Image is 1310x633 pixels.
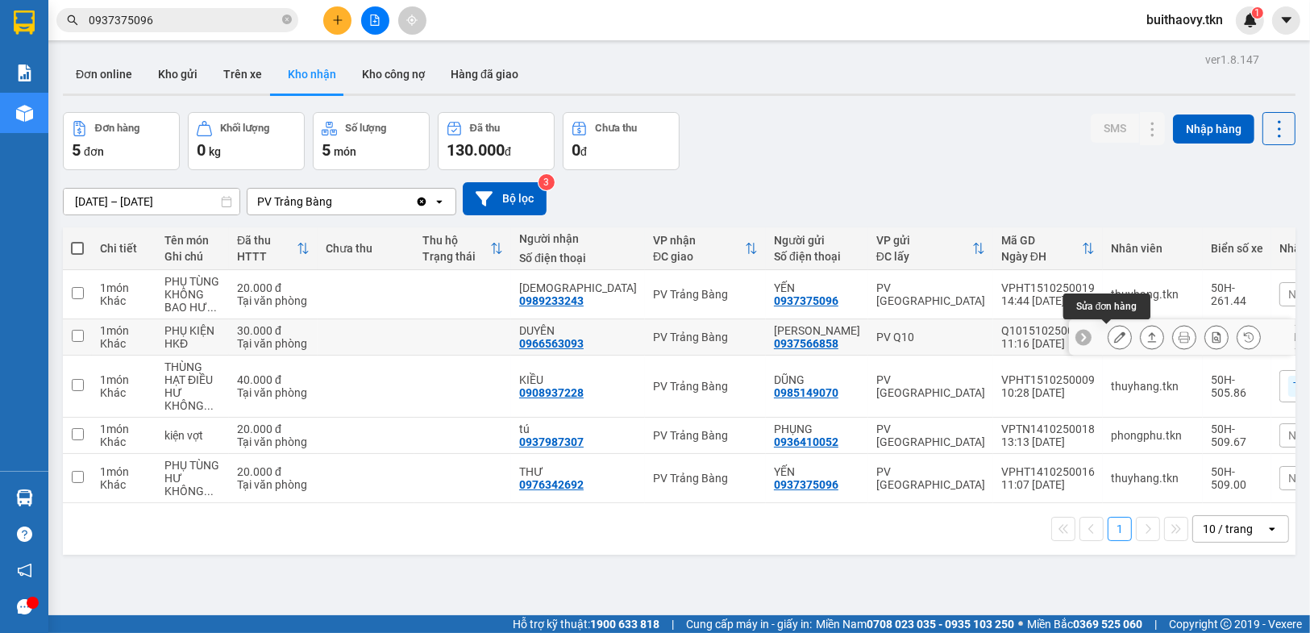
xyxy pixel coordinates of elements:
[686,615,812,633] span: Cung cấp máy in - giấy in:
[519,252,637,264] div: Số điện thoại
[447,140,505,160] span: 130.000
[100,423,148,435] div: 1 món
[100,242,148,255] div: Chi tiết
[653,380,758,393] div: PV Trảng Bàng
[1111,288,1195,301] div: thuyhang.tkn
[164,324,221,337] div: PHỤ KIỆN
[1111,380,1195,393] div: thuyhang.tkn
[17,527,32,542] span: question-circle
[774,465,860,478] div: YẾN
[519,294,584,307] div: 0989233243
[519,465,637,478] div: THƯ
[63,112,180,170] button: Đơn hàng5đơn
[505,145,511,158] span: đ
[1111,472,1195,485] div: thuyhang.tkn
[164,250,221,263] div: Ghi chú
[207,301,217,314] span: ...
[237,373,310,386] div: 40.000 đ
[63,55,145,94] button: Đơn online
[1063,294,1150,319] div: Sửa đơn hàng
[16,489,33,506] img: warehouse-icon
[1205,51,1259,69] div: ver 1.8.147
[1252,7,1263,19] sup: 1
[1001,281,1095,294] div: VPHT1510250019
[774,337,838,350] div: 0937566858
[774,294,838,307] div: 0937375096
[1211,373,1263,399] div: 50H-505.86
[519,478,584,491] div: 0976342692
[1001,294,1095,307] div: 14:44 [DATE]
[164,275,221,288] div: PHỤ TÙNG
[204,399,214,412] span: ...
[164,472,221,498] div: HƯ KHÔNG ĐỀN
[100,435,148,448] div: Khác
[653,234,745,247] div: VP nhận
[774,386,838,399] div: 0985149070
[1272,6,1300,35] button: caret-down
[774,250,860,263] div: Số điện thoại
[275,55,349,94] button: Kho nhận
[1001,250,1082,263] div: Ngày ĐH
[164,288,221,314] div: KHÔNG BAO HƯ HỎNG
[572,140,580,160] span: 0
[237,337,310,350] div: Tại văn phòng
[519,232,637,245] div: Người nhận
[1111,242,1195,255] div: Nhân viên
[1254,7,1260,19] span: 1
[653,250,745,263] div: ĐC giao
[1211,465,1263,491] div: 50H-509.00
[1211,423,1263,448] div: 50H-509.67
[519,386,584,399] div: 0908937228
[1111,429,1195,442] div: phongphu.tkn
[151,40,674,60] li: [STREET_ADDRESS][PERSON_NAME]. [GEOGRAPHIC_DATA], Tỉnh [GEOGRAPHIC_DATA]
[993,227,1103,270] th: Toggle SortBy
[349,55,438,94] button: Kho công nợ
[438,55,531,94] button: Hàng đã giao
[282,15,292,24] span: close-circle
[1001,435,1095,448] div: 13:13 [DATE]
[1133,10,1236,30] span: buithaovy.tkn
[876,281,985,307] div: PV [GEOGRAPHIC_DATA]
[876,234,972,247] div: VP gửi
[209,145,221,158] span: kg
[237,465,310,478] div: 20.000 đ
[313,112,430,170] button: Số lượng5món
[164,459,221,472] div: PHỤ TÙNG
[16,105,33,122] img: warehouse-icon
[100,281,148,294] div: 1 món
[1108,517,1132,541] button: 1
[1221,618,1232,630] span: copyright
[151,60,674,80] li: Hotline: 1900 8153
[361,6,389,35] button: file-add
[17,563,32,578] span: notification
[1027,615,1142,633] span: Miền Bắc
[519,435,584,448] div: 0937987307
[188,112,305,170] button: Khối lượng0kg
[1211,242,1263,255] div: Biển số xe
[72,140,81,160] span: 5
[513,615,659,633] span: Hỗ trợ kỹ thuật:
[369,15,381,26] span: file-add
[774,324,860,337] div: ANH VINH
[672,615,674,633] span: |
[334,145,356,158] span: món
[1073,618,1142,631] strong: 0369 525 060
[145,55,210,94] button: Kho gửi
[433,195,446,208] svg: open
[17,599,32,614] span: message
[519,324,637,337] div: DUYÊN
[653,288,758,301] div: PV Trảng Bàng
[1001,337,1095,350] div: 11:16 [DATE]
[774,234,860,247] div: Người gửi
[326,242,406,255] div: Chưa thu
[816,615,1014,633] span: Miền Nam
[229,227,318,270] th: Toggle SortBy
[876,331,985,344] div: PV Q10
[1001,324,1095,337] div: Q101510250025
[653,472,758,485] div: PV Trảng Bàng
[164,337,221,350] div: HKĐ
[100,478,148,491] div: Khác
[590,618,659,631] strong: 1900 633 818
[398,6,426,35] button: aim
[220,123,269,134] div: Khối lượng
